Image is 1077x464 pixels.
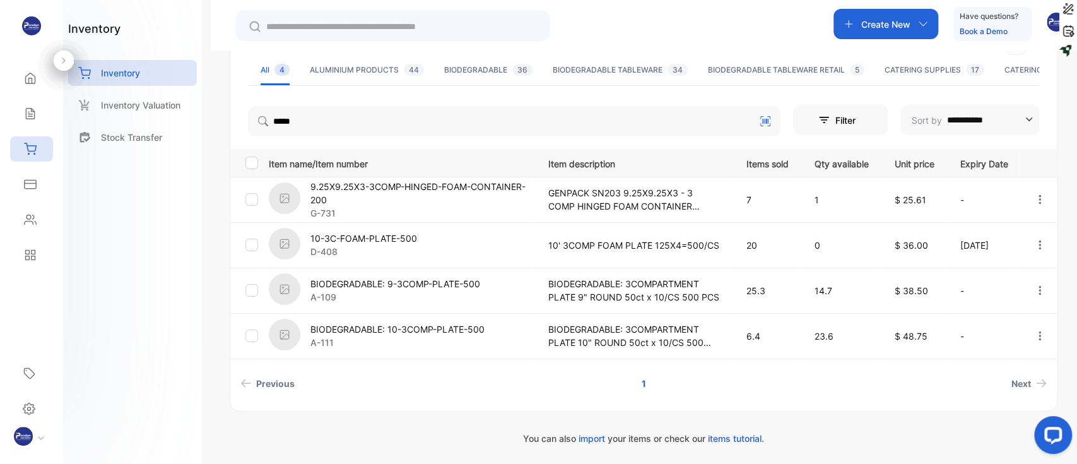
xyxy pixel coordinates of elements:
span: $ 48.75 [895,331,927,342]
a: Page 1 is your current page [626,372,661,395]
p: 1 [815,193,869,206]
iframe: LiveChat chat widget [1024,411,1077,464]
div: ALUMINIUM PRODUCTS [310,64,424,76]
span: $ 25.61 [895,194,926,205]
a: Inventory [68,60,197,86]
ul: Pagination [230,372,1057,395]
p: BIODEGRADABLE: 9-3COMP-PLATE-500 [310,277,480,290]
p: A-109 [310,290,480,304]
p: Items sold [746,155,789,170]
p: 9.25X9.25X3-3COMP-HINGED-FOAM-CONTAINER-200 [310,180,533,206]
h1: inventory [68,20,121,37]
p: - [960,284,1008,297]
p: Unit price [895,155,934,170]
img: avatar [1047,13,1066,32]
p: GENPACK SN203 9.25X9.25X3 - 3 COMP HINGED FOAM CONTAINER 200/CS [548,186,721,213]
p: Inventory Valuation [101,98,180,112]
a: Inventory Valuation [68,92,197,118]
span: $ 36.00 [895,240,928,251]
span: 17 [966,64,984,76]
a: Stock Transfer [68,124,197,150]
p: Item description [548,155,721,170]
span: Previous [256,377,295,390]
div: CATERING SUPPLIES [885,64,984,76]
span: 44 [404,64,424,76]
p: 14.7 [815,284,869,297]
p: A-111 [310,336,485,349]
p: 7 [746,193,789,206]
p: - [960,193,1008,206]
p: 0 [815,239,869,252]
p: 10' 3COMP FOAM PLATE 125X4=500/CS [548,239,721,252]
div: BIODEGRADABLE [444,64,533,76]
span: 34 [668,64,688,76]
p: G-731 [310,206,533,220]
img: profile [14,427,33,446]
span: Next [1011,377,1031,390]
p: Expiry Date [960,155,1008,170]
a: Previous page [235,372,300,395]
p: Item name/Item number [269,155,533,170]
button: avatar [1047,9,1066,39]
span: 4 [274,64,290,76]
p: - [960,330,1008,343]
a: Next page [1006,372,1052,395]
p: Stock Transfer [101,131,162,144]
img: item [269,182,300,214]
p: 10-3C-FOAM-PLATE-500 [310,232,417,245]
span: 36 [512,64,533,76]
p: [DATE] [960,239,1008,252]
p: Create New [861,18,910,31]
span: 5 [850,64,864,76]
img: logo [22,16,41,35]
p: Inventory [101,66,140,80]
p: 25.3 [746,284,789,297]
div: All [261,64,290,76]
p: 23.6 [815,330,869,343]
a: Book a Demo [960,27,1008,36]
p: Qty available [815,155,869,170]
p: D-408 [310,245,417,258]
p: Sort by [912,114,942,127]
p: Have questions? [960,10,1018,23]
span: items tutorial. [708,433,764,444]
p: BIODEGRADABLE: 10-3COMP-PLATE-500 [310,323,485,336]
p: BIODEGRADABLE: 3COMPARTMENT PLATE 9" ROUND 50ct x 10/CS 500 PCS [548,277,721,304]
span: $ 38.50 [895,285,928,296]
div: BIODEGRADABLE TABLEWARE [553,64,688,76]
img: item [269,273,300,305]
button: Sort by [900,105,1039,135]
p: 20 [746,239,789,252]
img: item [269,319,300,350]
img: item [269,228,300,259]
p: 6.4 [746,330,789,343]
p: BIODEGRADABLE: 3COMPARTMENT PLATE 10" ROUND 50ct x 10/CS 500 PCS [548,323,721,349]
button: Create New [833,9,938,39]
p: You can also your items or check our [230,432,1057,445]
div: BIODEGRADABLE TABLEWARE RETAIL [708,64,864,76]
span: import [579,433,605,444]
